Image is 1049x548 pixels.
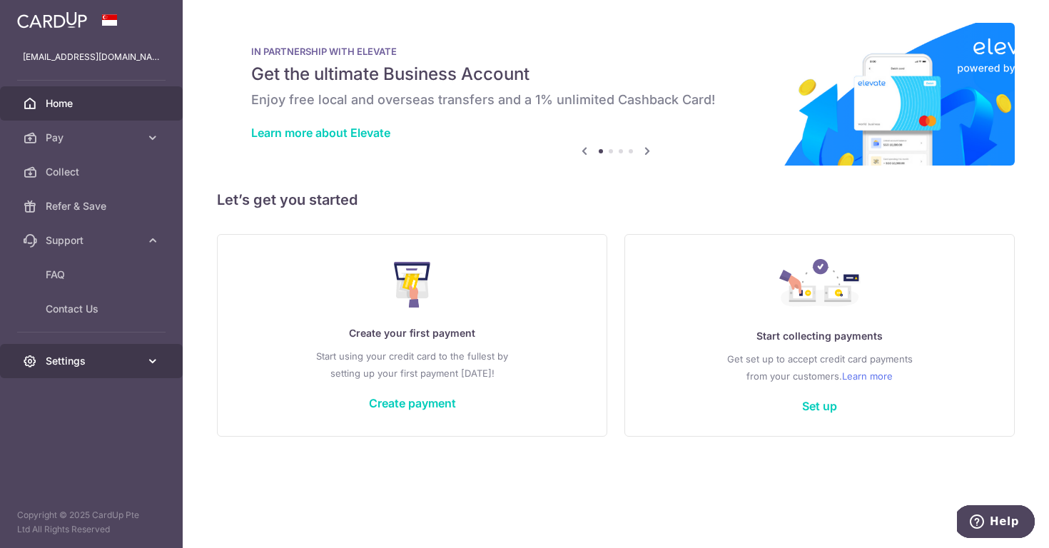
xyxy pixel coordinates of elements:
h6: Enjoy free local and overseas transfers and a 1% unlimited Cashback Card! [251,91,980,108]
img: Collect Payment [779,259,861,310]
span: Contact Us [46,302,140,316]
span: Pay [46,131,140,145]
a: Create payment [369,396,456,410]
span: Collect [46,165,140,179]
p: IN PARTNERSHIP WITH ELEVATE [251,46,980,57]
span: Help [33,10,62,23]
span: FAQ [46,268,140,282]
a: Set up [802,399,837,413]
h5: Get the ultimate Business Account [251,63,980,86]
span: Support [46,233,140,248]
iframe: Opens a widget where you can find more information [957,505,1035,541]
img: CardUp [17,11,87,29]
p: Create your first payment [246,325,578,342]
h5: Let’s get you started [217,188,1015,211]
a: Learn more about Elevate [251,126,390,140]
span: Home [46,96,140,111]
p: Get set up to accept credit card payments from your customers. [654,350,985,385]
p: [EMAIL_ADDRESS][DOMAIN_NAME] [23,50,160,64]
span: Settings [46,354,140,368]
img: Renovation banner [217,23,1015,166]
span: Refer & Save [46,199,140,213]
img: Make Payment [394,262,430,308]
a: Learn more [842,367,893,385]
p: Start collecting payments [654,328,985,345]
p: Start using your credit card to the fullest by setting up your first payment [DATE]! [246,347,578,382]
